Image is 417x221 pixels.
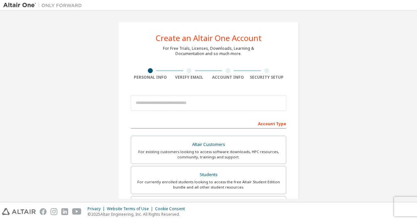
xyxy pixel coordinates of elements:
[3,2,85,9] img: Altair One
[2,208,36,215] img: altair_logo.svg
[248,75,287,80] div: Security Setup
[61,208,68,215] img: linkedin.svg
[135,149,282,160] div: For existing customers looking to access software downloads, HPC resources, community, trainings ...
[88,211,189,217] p: © 2025 Altair Engineering, Inc. All Rights Reserved.
[135,179,282,190] div: For currently enrolled students looking to access the free Altair Student Edition bundle and all ...
[50,208,57,215] img: instagram.svg
[156,34,262,42] div: Create an Altair One Account
[155,206,189,211] div: Cookie Consent
[40,208,47,215] img: facebook.svg
[170,75,209,80] div: Verify Email
[208,75,248,80] div: Account Info
[88,206,107,211] div: Privacy
[135,170,282,179] div: Students
[135,140,282,149] div: Altair Customers
[107,206,155,211] div: Website Terms of Use
[72,208,82,215] img: youtube.svg
[131,75,170,80] div: Personal Info
[131,118,286,129] div: Account Type
[163,46,254,56] div: For Free Trials, Licenses, Downloads, Learning & Documentation and so much more.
